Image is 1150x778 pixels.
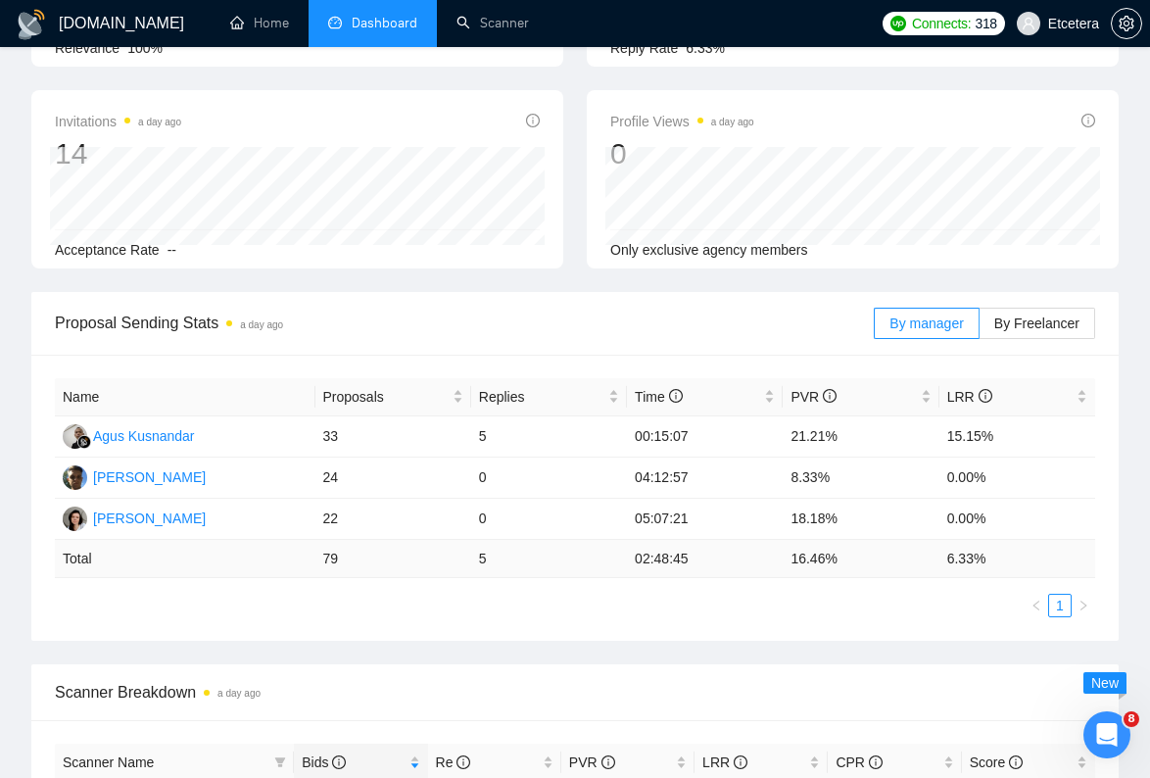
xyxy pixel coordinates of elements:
a: homeHome [230,15,289,31]
td: 0 [471,458,627,499]
span: Reply Rate [610,40,678,56]
li: Previous Page [1025,594,1048,617]
th: Name [55,378,315,416]
td: 15.15% [939,416,1095,458]
span: By Freelancer [994,316,1079,331]
img: gigradar-bm.png [77,435,91,449]
span: Scanner Breakdown [55,680,1095,705]
span: info-circle [526,114,540,127]
td: 0 [471,499,627,540]
td: 04:12:57 [627,458,783,499]
div: Agus Kusnandar [93,425,195,447]
li: 1 [1048,594,1072,617]
th: Replies [471,378,627,416]
span: LRR [702,754,747,770]
span: PVR [569,754,615,770]
span: filter [270,748,290,777]
td: 5 [471,540,627,578]
a: 1 [1049,595,1071,616]
span: Connects: [912,13,971,34]
td: 8.33% [783,458,938,499]
span: info-circle [823,389,837,403]
span: info-circle [456,755,470,769]
td: 00:15:07 [627,416,783,458]
time: a day ago [240,319,283,330]
span: info-circle [734,755,747,769]
span: info-circle [1081,114,1095,127]
td: 6.33 % [939,540,1095,578]
td: 05:07:21 [627,499,783,540]
span: info-circle [979,389,992,403]
td: 5 [471,416,627,458]
span: dashboard [328,16,342,29]
div: [PERSON_NAME] [93,466,206,488]
span: left [1030,600,1042,611]
td: 16.46 % [783,540,938,578]
span: info-circle [601,755,615,769]
span: By manager [889,316,963,331]
span: right [1078,600,1089,611]
time: a day ago [138,117,181,127]
span: user [1022,17,1035,30]
td: 18.18% [783,499,938,540]
img: logo [16,9,47,40]
td: 79 [315,540,471,578]
span: Bids [302,754,346,770]
span: info-circle [869,755,883,769]
span: info-circle [332,755,346,769]
li: Next Page [1072,594,1095,617]
a: AKAgus Kusnandar [63,427,195,443]
div: 0 [610,135,754,172]
a: AP[PERSON_NAME] [63,468,206,484]
span: New [1091,675,1119,691]
span: Proposals [323,386,449,408]
div: 14 [55,135,181,172]
span: 100% [127,40,163,56]
th: Proposals [315,378,471,416]
span: CPR [836,754,882,770]
td: 24 [315,458,471,499]
td: 0.00% [939,499,1095,540]
span: 318 [975,13,996,34]
a: setting [1111,16,1142,31]
td: 22 [315,499,471,540]
a: TT[PERSON_NAME] [63,510,206,525]
button: setting [1111,8,1142,39]
span: Dashboard [352,15,417,31]
span: 6.33% [686,40,725,56]
time: a day ago [217,688,261,699]
span: setting [1112,16,1141,31]
span: PVR [791,389,837,405]
td: Total [55,540,315,578]
img: AP [63,465,87,490]
td: 21.21% [783,416,938,458]
button: left [1025,594,1048,617]
span: info-circle [1009,755,1023,769]
span: Scanner Name [63,754,154,770]
span: Replies [479,386,604,408]
span: Invitations [55,110,181,133]
span: filter [274,756,286,768]
span: -- [168,242,176,258]
td: 02:48:45 [627,540,783,578]
span: Profile Views [610,110,754,133]
span: Time [635,389,682,405]
span: 8 [1124,711,1139,727]
span: Acceptance Rate [55,242,160,258]
span: Only exclusive agency members [610,242,808,258]
td: 33 [315,416,471,458]
time: a day ago [711,117,754,127]
a: searchScanner [456,15,529,31]
div: [PERSON_NAME] [93,508,206,529]
img: AK [63,424,87,449]
span: LRR [947,389,992,405]
span: Score [970,754,1023,770]
td: 0.00% [939,458,1095,499]
iframe: Intercom live chat [1083,711,1130,758]
span: info-circle [669,389,683,403]
img: TT [63,507,87,531]
span: Relevance [55,40,120,56]
span: Re [436,754,471,770]
img: upwork-logo.png [890,16,906,31]
span: Proposal Sending Stats [55,311,874,335]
